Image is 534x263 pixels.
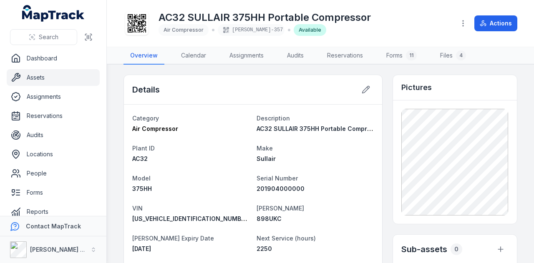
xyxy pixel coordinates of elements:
[257,235,316,242] span: Next Service (hours)
[294,24,326,36] div: Available
[320,47,370,65] a: Reservations
[132,155,148,162] span: AC32
[257,215,282,222] span: 898UKC
[7,50,100,67] a: Dashboard
[456,50,466,60] div: 4
[257,175,298,182] span: Serial Number
[401,243,447,255] h2: Sub-assets
[257,155,276,162] span: Sullair
[474,15,517,31] button: Actions
[257,115,290,122] span: Description
[159,11,371,24] h1: AC32 SULLAIR 375HH Portable Compressor
[280,47,310,65] a: Audits
[257,185,305,192] span: 201904000000
[7,69,100,86] a: Assets
[132,245,151,252] time: 10/06/2026, 10:00:00 am
[401,82,432,93] h3: Pictures
[132,175,151,182] span: Model
[10,29,77,45] button: Search
[223,47,270,65] a: Assignments
[132,115,159,122] span: Category
[39,33,58,41] span: Search
[380,47,423,65] a: Forms11
[174,47,213,65] a: Calendar
[132,215,250,222] span: [US_VEHICLE_IDENTIFICATION_NUMBER]
[30,246,98,253] strong: [PERSON_NAME] Group
[451,243,462,255] div: 0
[257,145,273,152] span: Make
[7,88,100,105] a: Assignments
[7,127,100,143] a: Audits
[132,145,155,152] span: Plant ID
[132,205,143,212] span: VIN
[433,47,473,65] a: Files4
[26,223,81,230] strong: Contact MapTrack
[132,125,178,132] span: Air Compressor
[406,50,417,60] div: 11
[218,24,285,36] div: [PERSON_NAME]-357
[164,27,204,33] span: Air Compressor
[7,184,100,201] a: Forms
[22,5,85,22] a: MapTrack
[257,125,384,132] span: AC32 SULLAIR 375HH Portable Compressor
[7,146,100,163] a: Locations
[257,245,272,252] span: 2250
[132,245,151,252] span: [DATE]
[132,84,160,95] h2: Details
[132,185,152,192] span: 375HH
[132,235,214,242] span: [PERSON_NAME] Expiry Date
[123,47,164,65] a: Overview
[257,205,304,212] span: [PERSON_NAME]
[7,203,100,220] a: Reports
[7,108,100,124] a: Reservations
[7,165,100,182] a: People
